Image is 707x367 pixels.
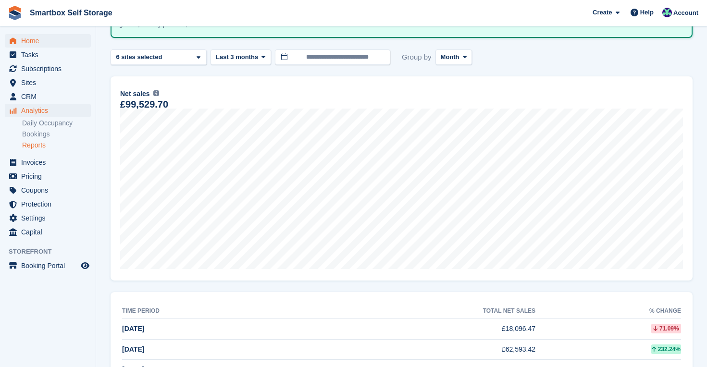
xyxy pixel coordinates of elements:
a: menu [5,62,91,75]
td: £62,593.42 [294,339,535,360]
span: CRM [21,90,79,103]
span: Create [593,8,612,17]
a: menu [5,156,91,169]
span: Month [441,52,459,62]
span: Net sales [120,89,149,99]
a: menu [5,76,91,89]
div: 232.24% [651,344,681,354]
button: Month [435,49,472,65]
a: menu [5,170,91,183]
a: menu [5,90,91,103]
button: Last 3 months [211,49,271,65]
span: Home [21,34,79,48]
div: 71.09% [651,324,681,333]
a: menu [5,104,91,117]
img: stora-icon-8386f47178a22dfd0bd8f6a31ec36ba5ce8667c1dd55bd0f319d3a0aa187defe.svg [8,6,22,20]
span: Analytics [21,104,79,117]
span: Account [673,8,698,18]
span: [DATE] [122,345,144,353]
span: Tasks [21,48,79,61]
img: icon-info-grey-7440780725fd019a000dd9b08b2336e03edf1995a4989e88bcd33f0948082b44.svg [153,90,159,96]
th: Total net sales [294,304,535,319]
span: Settings [21,211,79,225]
span: Coupons [21,183,79,197]
a: menu [5,225,91,239]
a: Reports [22,141,91,150]
a: menu [5,211,91,225]
div: £99,529.70 [120,100,168,109]
a: Smartbox Self Storage [26,5,116,21]
span: Sites [21,76,79,89]
span: Help [640,8,654,17]
a: menu [5,259,91,272]
span: Storefront [9,247,96,257]
img: Roger Canham [662,8,672,17]
a: Bookings [22,130,91,139]
a: Daily Occupancy [22,119,91,128]
span: Booking Portal [21,259,79,272]
span: Protection [21,197,79,211]
span: Last 3 months [216,52,258,62]
span: Capital [21,225,79,239]
th: Time period [122,304,294,319]
a: Preview store [79,260,91,271]
th: % change [535,304,681,319]
a: menu [5,183,91,197]
a: menu [5,48,91,61]
span: Invoices [21,156,79,169]
span: Subscriptions [21,62,79,75]
span: Pricing [21,170,79,183]
span: [DATE] [122,325,144,332]
a: menu [5,197,91,211]
span: Group by [402,49,432,65]
a: menu [5,34,91,48]
td: £18,096.47 [294,319,535,340]
div: 6 sites selected [114,52,166,62]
